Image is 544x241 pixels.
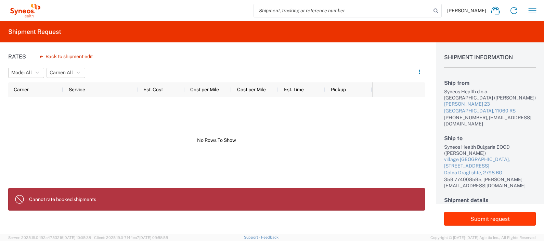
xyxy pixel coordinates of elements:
[47,68,85,78] button: Carrier: All
[261,235,279,239] a: Feedback
[29,196,419,202] p: Cannot rate booked shipments
[444,144,536,156] div: Syneos Health Bulgaria EOOD ([PERSON_NAME])
[444,197,536,203] h2: Shipment details
[34,51,98,63] button: Back to shipment edit
[444,135,536,142] h2: Ship to
[139,236,168,240] span: [DATE] 09:58:55
[447,8,486,14] span: [PERSON_NAME]
[444,115,536,127] div: [PHONE_NUMBER], [EMAIL_ADDRESS][DOMAIN_NAME]
[444,101,536,114] a: [PERSON_NAME] 23[GEOGRAPHIC_DATA], 11060 RS
[444,176,536,189] div: 359 774008595, [PERSON_NAME][EMAIL_ADDRESS][DOMAIN_NAME]
[444,156,536,176] a: village [GEOGRAPHIC_DATA], [STREET_ADDRESS]Dolno Draglishte, 2798 BG
[430,235,536,241] span: Copyright © [DATE]-[DATE] Agistix Inc., All Rights Reserved
[444,54,536,68] h1: Shipment Information
[14,87,29,92] span: Carrier
[190,87,219,92] span: Cost per Mile
[50,69,73,76] span: Carrier: All
[444,108,536,115] div: [GEOGRAPHIC_DATA], 11060 RS
[237,87,266,92] span: Cost per Mile
[244,235,261,239] a: Support
[444,80,536,86] h2: Ship from
[8,68,44,78] button: Mode: All
[444,156,536,170] div: village [GEOGRAPHIC_DATA], [STREET_ADDRESS]
[254,4,431,17] input: Shipment, tracking or reference number
[63,236,91,240] span: [DATE] 10:05:38
[11,69,32,76] span: Mode: All
[143,87,163,92] span: Est. Cost
[444,101,536,108] div: [PERSON_NAME] 23
[444,170,536,176] div: Dolno Draglishte, 2798 BG
[69,87,85,92] span: Service
[331,87,346,92] span: Pickup
[8,53,26,60] h1: Rates
[8,236,91,240] span: Server: 2025.19.0-192a4753216
[284,87,304,92] span: Est. Time
[444,212,536,226] button: Submit request
[94,236,168,240] span: Client: 2025.19.0-7f44ea7
[444,89,536,101] div: Syneos Health d.o.o. [GEOGRAPHIC_DATA] ([PERSON_NAME])
[8,28,61,36] h2: Shipment Request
